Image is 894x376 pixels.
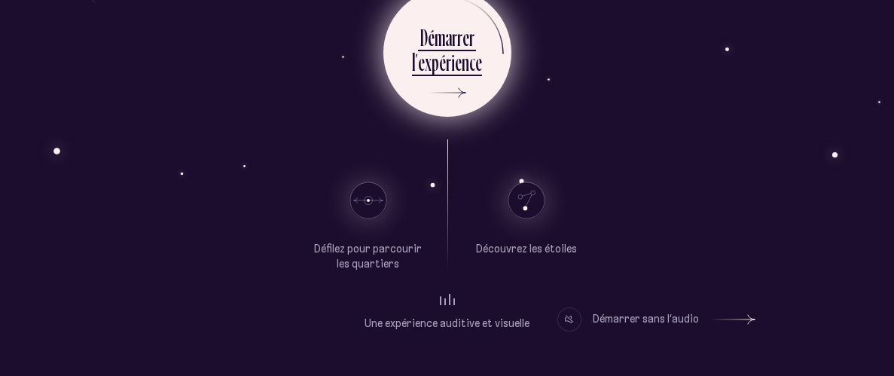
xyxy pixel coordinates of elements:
[469,47,475,77] div: c
[593,307,699,332] div: Démarrer sans l’audio
[475,47,482,77] div: e
[420,23,428,52] div: D
[432,47,439,77] div: p
[412,47,415,77] div: l
[452,23,457,52] div: r
[428,23,435,52] div: é
[312,242,425,271] p: Défilez pour parcourir les quartiers
[462,23,469,52] div: e
[425,47,432,77] div: x
[446,47,451,77] div: r
[469,23,474,52] div: r
[457,23,462,52] div: r
[451,47,455,77] div: i
[462,47,469,77] div: n
[435,23,445,52] div: m
[445,23,452,52] div: a
[557,307,755,332] button: Démarrer sans l’audio
[455,47,462,77] div: e
[476,242,577,257] p: Découvrez les étoiles
[365,316,529,332] p: Une expérience auditive et visuelle
[415,47,418,77] div: ’
[418,47,425,77] div: e
[439,47,446,77] div: é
